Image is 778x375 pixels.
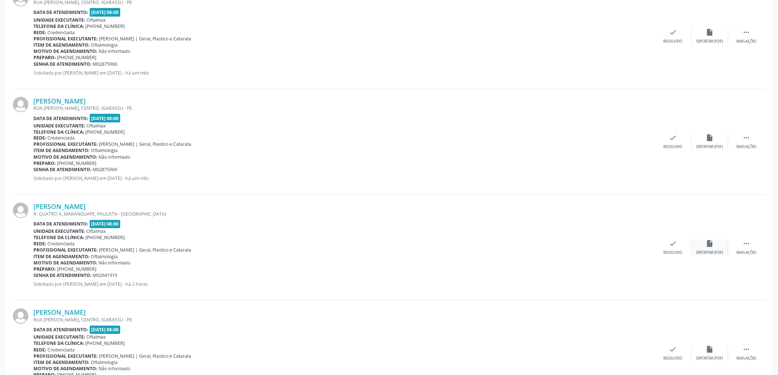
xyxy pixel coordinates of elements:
b: Rede: [33,135,46,141]
p: Solicitado por [PERSON_NAME] em [DATE] - há um mês [33,176,655,182]
b: Motivo de agendamento: [33,366,97,372]
span: [PERSON_NAME] | Geral, Plastico e Catarata [99,36,192,42]
b: Profissional executante: [33,247,98,253]
div: R. QUATRO A, MARANGUAPE, PAULISTA - [GEOGRAPHIC_DATA] [33,211,655,217]
span: Oftalmax [87,228,106,235]
img: img [13,309,28,324]
span: [PHONE_NUMBER] [57,266,97,273]
i: insert_drive_file [706,28,714,36]
b: Item de agendamento: [33,254,90,260]
span: [PHONE_NUMBER] [86,235,125,241]
b: Item de agendamento: [33,360,90,366]
p: Solicitado por [PERSON_NAME] em [DATE] - há 2 horas [33,281,655,288]
div: Exportar (PDF) [697,250,723,256]
div: Exportar (PDF) [697,145,723,150]
b: Unidade executante: [33,17,85,23]
b: Senha de atendimento: [33,61,92,67]
b: Telefone da clínica: [33,129,84,135]
div: Mais ações [737,356,757,361]
b: Data de atendimento: [33,221,88,227]
div: Resolvido [664,145,682,150]
b: Profissional executante: [33,141,98,148]
b: Motivo de agendamento: [33,260,97,266]
i: insert_drive_file [706,346,714,354]
a: [PERSON_NAME] [33,203,86,211]
span: [PHONE_NUMBER] [86,23,125,29]
span: [PHONE_NUMBER] [57,161,97,167]
span: [PHONE_NUMBER] [86,340,125,347]
i: insert_drive_file [706,240,714,248]
span: Oftalmax [87,17,106,23]
span: Credenciada [48,29,75,36]
div: Resolvido [664,250,682,256]
div: RUA [PERSON_NAME], CENTRO, IGARASSU - PE [33,105,655,111]
i: check [669,28,677,36]
span: [PERSON_NAME] | Geral, Plastico e Catarata [99,247,192,253]
b: Unidade executante: [33,228,85,235]
span: M02941919 [93,273,118,279]
b: Rede: [33,347,46,353]
span: M02875969 [93,167,118,173]
div: Mais ações [737,145,757,150]
i:  [743,240,751,248]
b: Data de atendimento: [33,115,88,122]
div: Resolvido [664,39,682,44]
b: Profissional executante: [33,36,98,42]
b: Rede: [33,241,46,247]
span: [DATE] 08:00 [90,326,121,334]
span: Não informado [99,260,131,266]
span: [PERSON_NAME] | Geral, Plastico e Catarata [99,141,192,148]
b: Item de agendamento: [33,42,90,48]
span: Oftalmax [87,334,106,340]
span: M02875960 [93,61,118,67]
span: [PERSON_NAME] | Geral, Plastico e Catarata [99,353,192,360]
i: insert_drive_file [706,134,714,142]
b: Preparo: [33,266,56,273]
b: Senha de atendimento: [33,273,92,279]
a: [PERSON_NAME] [33,309,86,317]
b: Rede: [33,29,46,36]
div: Mais ações [737,39,757,44]
div: Mais ações [737,250,757,256]
b: Telefone da clínica: [33,23,84,29]
i:  [743,346,751,354]
a: [PERSON_NAME] [33,97,86,105]
b: Motivo de agendamento: [33,154,97,161]
i:  [743,134,751,142]
b: Telefone da clínica: [33,340,84,347]
span: Não informado [99,366,131,372]
b: Unidade executante: [33,334,85,340]
b: Senha de atendimento: [33,167,92,173]
b: Motivo de agendamento: [33,48,97,54]
span: [DATE] 08:00 [90,114,121,122]
span: [PHONE_NUMBER] [86,129,125,135]
div: Resolvido [664,356,682,361]
div: Exportar (PDF) [697,39,723,44]
span: Credenciada [48,347,75,353]
i: check [669,240,677,248]
span: Oftalmax [87,123,106,129]
b: Preparo: [33,54,56,61]
b: Item de agendamento: [33,148,90,154]
b: Data de atendimento: [33,9,88,15]
b: Data de atendimento: [33,327,88,333]
span: Oftalmologia [91,360,118,366]
img: img [13,203,28,218]
b: Preparo: [33,161,56,167]
div: Exportar (PDF) [697,356,723,361]
b: Telefone da clínica: [33,235,84,241]
b: Profissional executante: [33,353,98,360]
span: Oftalmologia [91,42,118,48]
span: Não informado [99,154,131,161]
span: [DATE] 08:00 [90,220,121,228]
img: img [13,97,28,112]
b: Unidade executante: [33,123,85,129]
span: Oftalmologia [91,254,118,260]
div: RUA [PERSON_NAME], CENTRO, IGARASSU - PE [33,317,655,323]
span: Oftalmologia [91,148,118,154]
span: Credenciada [48,241,75,247]
i:  [743,28,751,36]
span: [PHONE_NUMBER] [57,54,97,61]
span: Não informado [99,48,131,54]
i: check [669,346,677,354]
